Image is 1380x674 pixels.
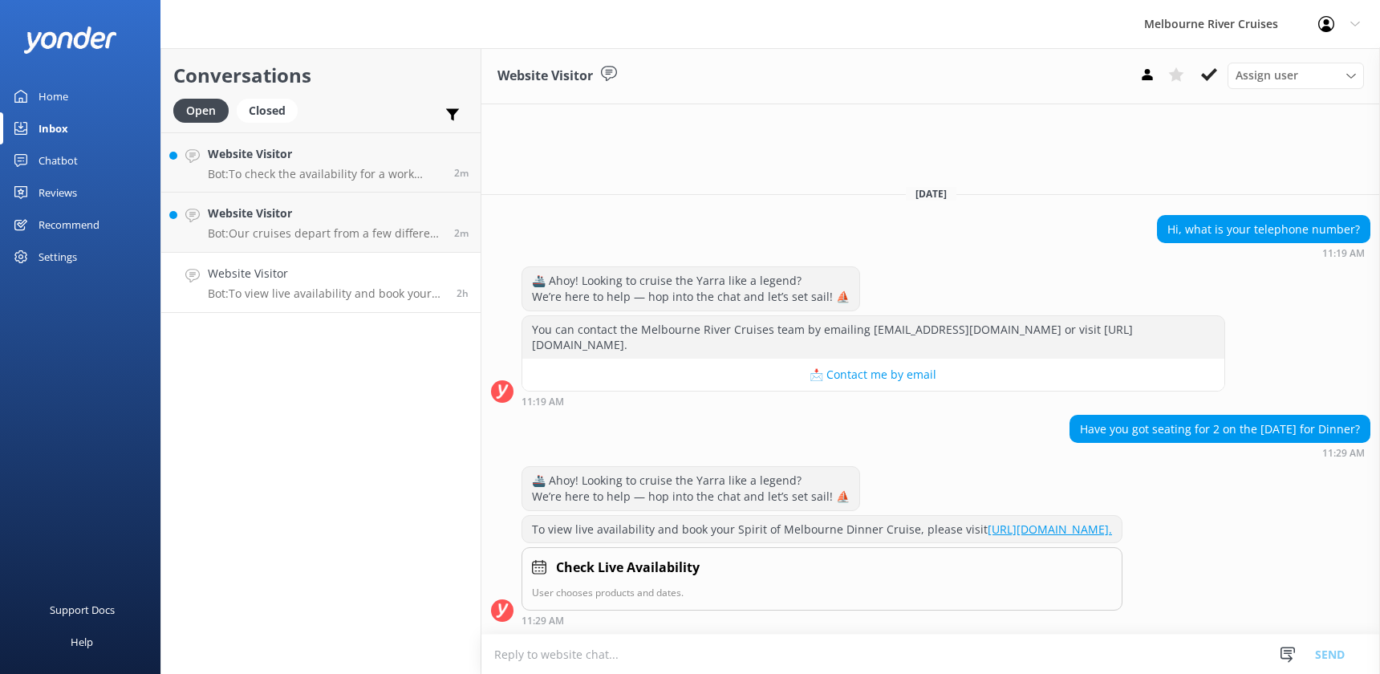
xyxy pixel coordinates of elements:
[237,99,298,123] div: Closed
[1236,67,1298,84] span: Assign user
[161,132,481,193] a: Website VisitorBot:To check the availability for a work Christmas Party on the 21st or [DATE], pl...
[522,396,1225,407] div: 11:19am 11-Aug-2025 (UTC +10:00) Australia/Sydney
[522,267,859,310] div: 🚢 Ahoy! Looking to cruise the Yarra like a legend? We’re here to help — hop into the chat and let...
[208,226,442,241] p: Bot: Our cruises depart from a few different locations along [GEOGRAPHIC_DATA] and Federation [GE...
[556,558,700,579] h4: Check Live Availability
[1069,447,1370,458] div: 11:29am 11-Aug-2025 (UTC +10:00) Australia/Sydney
[39,112,68,144] div: Inbox
[161,193,481,253] a: Website VisitorBot:Our cruises depart from a few different locations along [GEOGRAPHIC_DATA] and ...
[1322,449,1365,458] strong: 11:29 AM
[173,101,237,119] a: Open
[522,467,859,510] div: 🚢 Ahoy! Looking to cruise the Yarra like a legend? We’re here to help — hop into the chat and let...
[532,585,1112,600] p: User chooses products and dates.
[457,286,469,300] span: 11:29am 11-Aug-2025 (UTC +10:00) Australia/Sydney
[39,144,78,177] div: Chatbot
[39,177,77,209] div: Reviews
[173,99,229,123] div: Open
[208,145,442,163] h4: Website Visitor
[208,205,442,222] h4: Website Visitor
[522,616,564,626] strong: 11:29 AM
[1158,216,1370,243] div: Hi, what is your telephone number?
[50,594,115,626] div: Support Docs
[39,209,99,241] div: Recommend
[1070,416,1370,443] div: Have you got seating for 2 on the [DATE] for Dinner?
[522,615,1122,626] div: 11:29am 11-Aug-2025 (UTC +10:00) Australia/Sydney
[454,166,469,180] span: 01:50pm 11-Aug-2025 (UTC +10:00) Australia/Sydney
[497,66,593,87] h3: Website Visitor
[522,397,564,407] strong: 11:19 AM
[208,265,444,282] h4: Website Visitor
[522,359,1224,391] button: 📩 Contact me by email
[208,167,442,181] p: Bot: To check the availability for a work Christmas Party on the 21st or [DATE], please visit [UR...
[522,516,1122,543] div: To view live availability and book your Spirit of Melbourne Dinner Cruise, please visit
[208,286,444,301] p: Bot: To view live availability and book your Spirit of Melbourne Dinner Cruise, please visit [URL...
[71,626,93,658] div: Help
[161,253,481,313] a: Website VisitorBot:To view live availability and book your Spirit of Melbourne Dinner Cruise, ple...
[24,26,116,53] img: yonder-white-logo.png
[522,316,1224,359] div: You can contact the Melbourne River Cruises team by emailing [EMAIL_ADDRESS][DOMAIN_NAME] or visi...
[1322,249,1365,258] strong: 11:19 AM
[1228,63,1364,88] div: Assign User
[454,226,469,240] span: 01:50pm 11-Aug-2025 (UTC +10:00) Australia/Sydney
[906,187,956,201] span: [DATE]
[39,80,68,112] div: Home
[988,522,1112,537] a: [URL][DOMAIN_NAME].
[173,60,469,91] h2: Conversations
[39,241,77,273] div: Settings
[237,101,306,119] a: Closed
[1157,247,1370,258] div: 11:19am 11-Aug-2025 (UTC +10:00) Australia/Sydney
